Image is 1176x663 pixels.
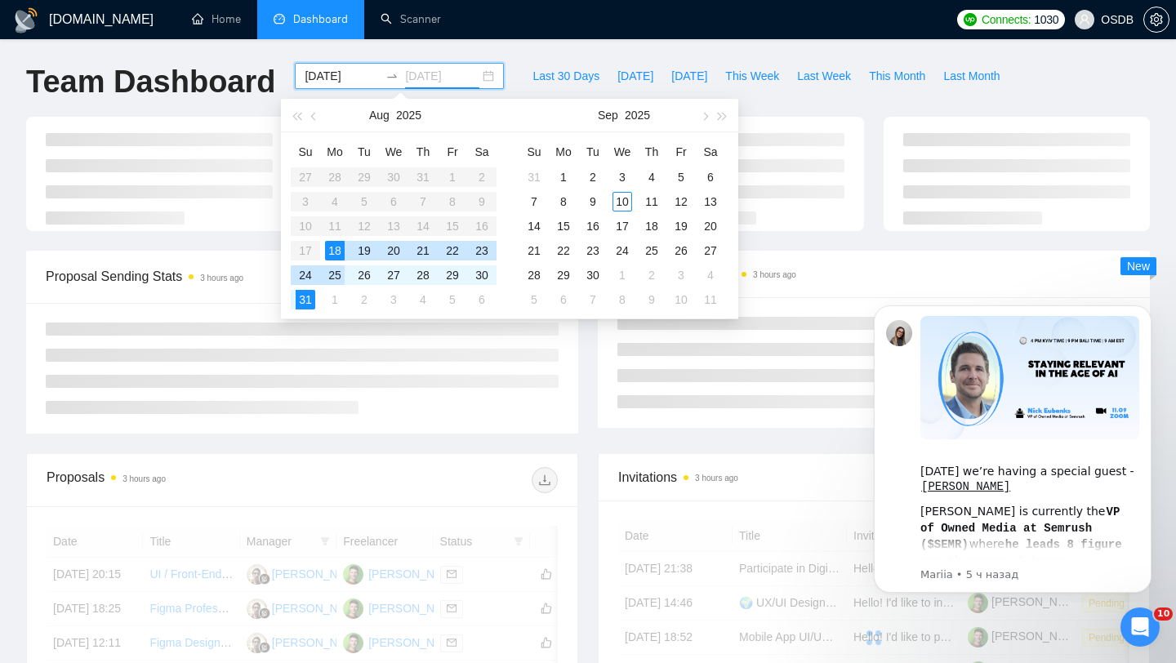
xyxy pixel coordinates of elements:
th: Mo [320,139,350,165]
div: 23 [472,241,492,260]
div: 25 [642,241,661,260]
span: [DATE] [671,67,707,85]
div: 23 [583,241,603,260]
div: 2 [354,290,374,309]
span: user [1079,14,1090,25]
td: 2025-09-06 [467,287,497,312]
div: 24 [296,265,315,285]
td: 2025-10-02 [637,263,666,287]
button: Last Month [934,63,1009,89]
button: Sep [598,99,618,131]
td: 2025-10-05 [519,287,549,312]
div: 17 [612,216,632,236]
span: Invitations [618,467,1129,487]
div: Proposals [47,467,302,493]
h1: Team Dashboard [26,63,275,101]
div: 26 [354,265,374,285]
span: to [385,69,399,82]
div: 29 [554,265,573,285]
td: 2025-08-31 [519,165,549,189]
div: 21 [413,241,433,260]
td: 2025-08-25 [320,263,350,287]
th: Fr [666,139,696,165]
button: 2025 [625,99,650,131]
td: 2025-08-26 [350,263,379,287]
th: Tu [350,139,379,165]
td: 2025-10-03 [666,263,696,287]
div: 31 [296,290,315,309]
span: Scanner Breakdown [617,264,1130,284]
div: 22 [554,241,573,260]
td: 2025-09-23 [578,238,608,263]
td: 2025-09-20 [696,214,725,238]
a: setting [1143,13,1169,26]
td: 2025-09-19 [666,214,696,238]
td: 2025-09-27 [696,238,725,263]
td: 2025-08-29 [438,263,467,287]
span: setting [1144,13,1169,26]
td: 2025-08-30 [467,263,497,287]
td: 2025-09-24 [608,238,637,263]
th: Tu [578,139,608,165]
th: Th [637,139,666,165]
div: 8 [612,290,632,309]
td: 2025-10-11 [696,287,725,312]
div: 4 [413,290,433,309]
td: 2025-09-15 [549,214,578,238]
td: 2025-08-23 [467,238,497,263]
td: 2025-10-10 [666,287,696,312]
th: Su [291,139,320,165]
td: 2025-09-03 [379,287,408,312]
button: This Week [716,63,788,89]
td: 2025-09-08 [549,189,578,214]
div: 22 [443,241,462,260]
div: 6 [554,290,573,309]
th: Sa [696,139,725,165]
td: 2025-10-09 [637,287,666,312]
th: Fr [438,139,467,165]
th: We [608,139,637,165]
div: 10 [671,290,691,309]
td: 2025-09-26 [666,238,696,263]
td: 2025-09-30 [578,263,608,287]
div: 30 [472,265,492,285]
div: 30 [583,265,603,285]
div: 11 [701,290,720,309]
td: 2025-09-11 [637,189,666,214]
td: 2025-09-01 [320,287,350,312]
div: 10 [612,192,632,211]
td: 2025-09-28 [519,263,549,287]
div: 24 [612,241,632,260]
td: 2025-09-07 [519,189,549,214]
td: 2025-09-02 [578,165,608,189]
div: 3 [612,167,632,187]
div: 1 [612,265,632,285]
td: 2025-09-17 [608,214,637,238]
time: 3 hours ago [695,474,738,483]
td: 2025-09-16 [578,214,608,238]
div: 13 [701,192,720,211]
div: 9 [583,192,603,211]
button: setting [1143,7,1169,33]
th: Sa [467,139,497,165]
div: 20 [701,216,720,236]
td: 2025-09-18 [637,214,666,238]
td: 2025-08-21 [408,238,438,263]
td: 2025-09-14 [519,214,549,238]
button: Aug [369,99,390,131]
button: [DATE] [608,63,662,89]
td: 2025-09-22 [549,238,578,263]
th: Mo [549,139,578,165]
div: 5 [443,290,462,309]
iframe: Intercom notifications сообщение [849,291,1176,603]
td: 2025-09-13 [696,189,725,214]
td: 2025-09-06 [696,165,725,189]
div: 8 [554,192,573,211]
td: 2025-08-28 [408,263,438,287]
span: New [1127,260,1150,273]
button: [DATE] [662,63,716,89]
span: 1030 [1034,11,1058,29]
